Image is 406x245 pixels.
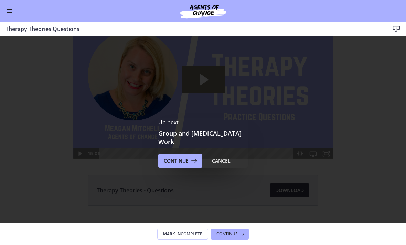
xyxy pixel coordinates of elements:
h3: Group and [MEDICAL_DATA] Work [158,129,248,146]
button: Mark Incomplete [157,229,208,240]
span: Continue [216,231,238,237]
button: Enable menu [6,7,14,15]
span: Mark Incomplete [163,231,202,237]
button: Play Video: cbe5kl9t4o1cl02sigig.mp4 [182,54,225,82]
button: Continue [211,229,249,240]
button: Continue [158,154,202,168]
button: Airplay [307,136,320,147]
span: Continue [164,157,189,165]
p: Up next [158,118,248,126]
div: Cancel [212,157,231,165]
img: Agents of Change [162,3,244,19]
button: Play Video [73,136,86,147]
div: Playbar [104,136,290,147]
h3: Therapy Theories Questions [6,25,378,33]
button: Fullscreen [320,136,333,147]
button: Cancel [206,154,236,168]
button: Show settings menu [293,136,307,147]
